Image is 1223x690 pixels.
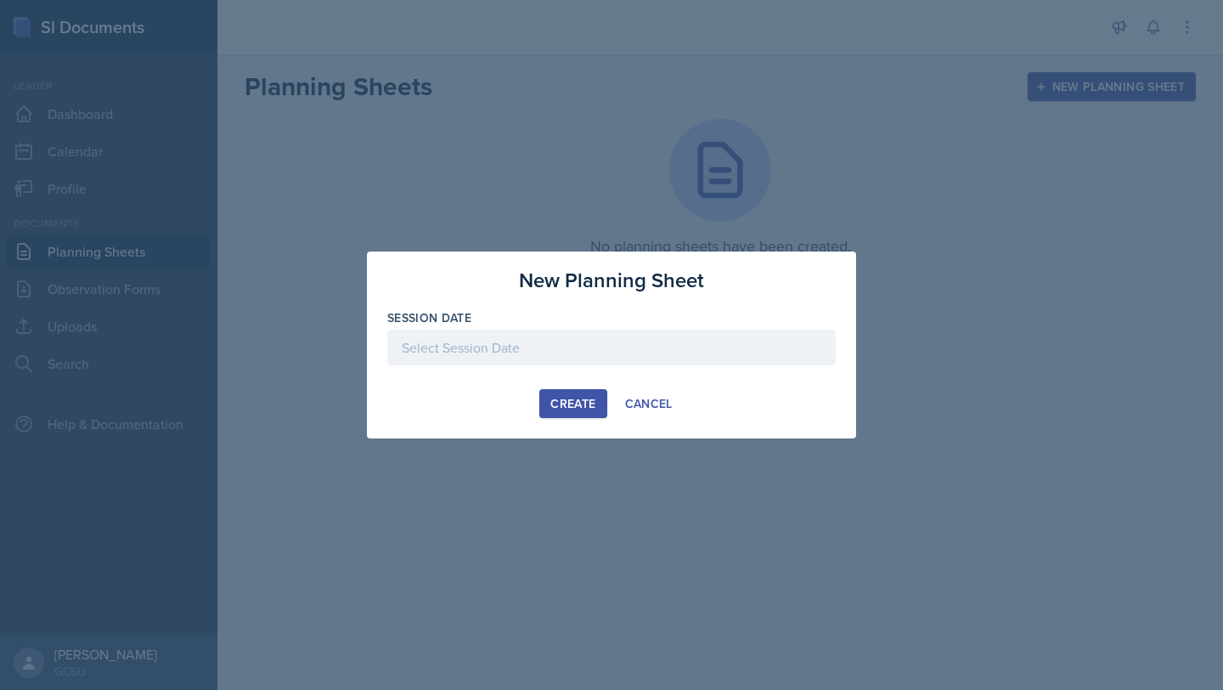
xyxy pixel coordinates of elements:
[539,389,606,418] button: Create
[519,265,704,296] h3: New Planning Sheet
[550,397,595,410] div: Create
[614,389,684,418] button: Cancel
[387,309,471,326] label: Session Date
[625,397,673,410] div: Cancel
